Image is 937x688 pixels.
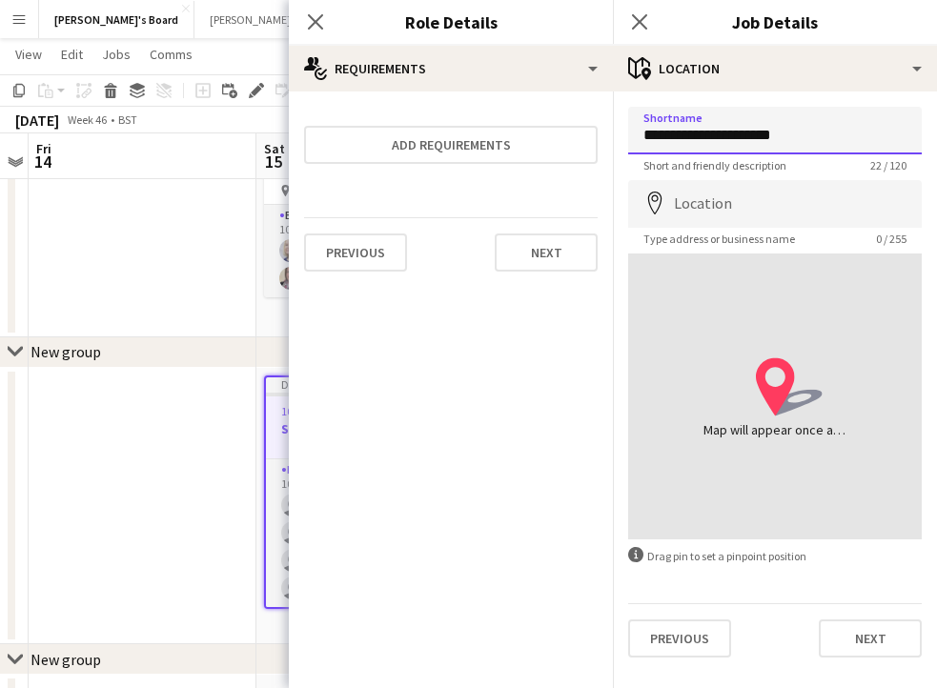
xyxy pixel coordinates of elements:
app-job-card: Draft10:30-16:30 (6h)0/4Santa Elves1 RoleEvents (Event Staff)0/410:30-16:30 (6h) [264,375,478,609]
button: [PERSON_NAME]'s Board [194,1,346,38]
button: [PERSON_NAME]'s Board [39,1,194,38]
span: Edit [61,46,83,63]
div: Drag pin to set a pinpoint position [628,547,922,565]
span: 0 / 255 [861,232,922,246]
div: Requirements [289,46,613,91]
span: 14 [33,151,51,172]
button: Previous [628,619,731,658]
span: Short and friendly description [628,158,802,172]
app-card-role: Events (Event Staff)0/410:30-16:30 (6h) [266,459,476,607]
span: Jobs [102,46,131,63]
h3: Role Details [289,10,613,34]
h3: Job Details [613,10,937,34]
a: Jobs [94,42,138,67]
span: 15 [261,151,285,172]
div: BST [118,112,137,127]
button: Next [819,619,922,658]
button: Add requirements [304,126,598,164]
div: New group [31,342,101,361]
span: Comms [150,46,193,63]
h3: Santa Elves [266,420,476,437]
span: 10:30-16:30 (6h) [281,404,358,418]
div: [DATE] [15,111,59,130]
button: Previous [304,233,407,272]
a: Comms [142,42,200,67]
app-card-role: Events (Event Staff)2/210:30-16:30 (6h)[PERSON_NAME][PERSON_NAME] [264,205,478,297]
span: Type address or business name [628,232,810,246]
span: 22 / 120 [855,158,922,172]
a: View [8,42,50,67]
span: Week 46 [63,112,111,127]
app-job-card: 10:30-16:30 (6h)2/2Telford Concierge Telford1 RoleEvents (Event Staff)2/210:30-16:30 (6h)[PERSON_... [264,138,478,297]
span: Sat [264,140,285,157]
div: Location [613,46,937,91]
div: New group [31,650,101,669]
div: Draft [266,377,476,393]
a: Edit [53,42,91,67]
button: Next [495,233,598,272]
span: View [15,46,42,63]
div: Map will appear once address has been added [703,420,846,439]
span: Fri [36,140,51,157]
